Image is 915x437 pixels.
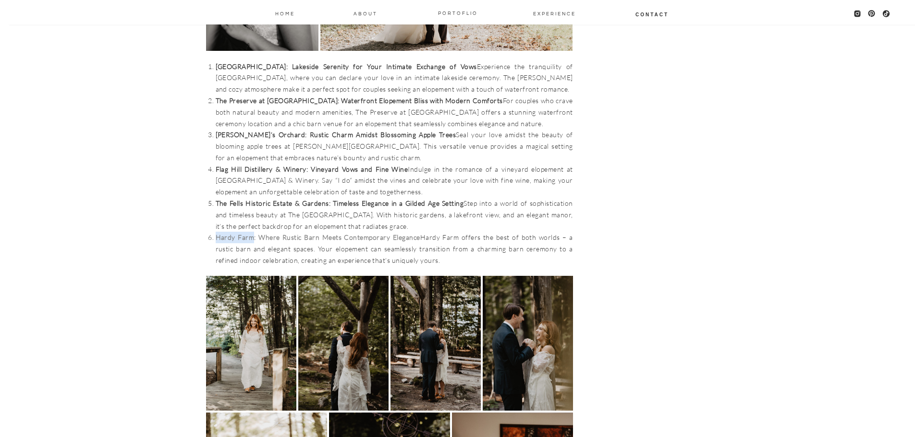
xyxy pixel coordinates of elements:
[635,10,670,18] a: Contact
[216,233,420,241] a: Hardy Farm: Where Rustic Barn Meets Contemporary Elegance
[216,129,573,163] li: Seal your love amidst the beauty of blooming apple trees at [PERSON_NAME][GEOGRAPHIC_DATA]. This ...
[206,276,296,411] img: Top 10 Hidden Gem Wedding Venues in New Hampshire 11
[216,62,477,71] a: [GEOGRAPHIC_DATA]: Lakeside Serenity for Your Intimate Exchange of Vows
[216,165,408,173] strong: Flag Hill Distillery & Winery: Vineyard Vows and Fine Wine
[216,95,573,129] li: For couples who crave both natural beauty and modern amenities, The Preserve at [GEOGRAPHIC_DATA]...
[216,232,573,266] li: Hardy Farm offers the best of both worlds – a rustic barn and elegant spaces. Your elopement can ...
[216,198,573,232] li: Step into a world of sophistication and timeless beauty at The [GEOGRAPHIC_DATA]. With historic g...
[390,276,481,411] img: Top 10 Hidden Gem Wedding Venues in New Hampshire 13
[434,9,482,16] a: PORTOFLIO
[216,165,410,173] a: Flag Hill Distillery & Winery: Vineyard Vows and Fine WineI
[353,9,378,17] a: About
[216,164,573,198] li: ndulge in the romance of a vineyard elopement at [GEOGRAPHIC_DATA] & Winery. Say “I do” amidst th...
[533,9,568,17] a: EXPERIENCE
[216,130,456,139] a: [PERSON_NAME]’s Orchard: Rustic Charm Amidst Blossoming Apple Trees
[216,96,503,105] a: The Preserve at [GEOGRAPHIC_DATA]: Waterfront Elopement Bliss with Modern Comforts
[483,276,573,411] img: Top 10 Hidden Gem Wedding Venues in New Hampshire 14
[298,276,389,411] img: Top 10 Hidden Gem Wedding Venues in New Hampshire 12
[275,9,296,17] a: Home
[216,61,573,95] li: Experience the tranquility of [GEOGRAPHIC_DATA], where you can declare your love in an intimate l...
[216,199,464,207] a: The Fells Historic Estate & Gardens: Timeless Elegance in a Gilded Age Setting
